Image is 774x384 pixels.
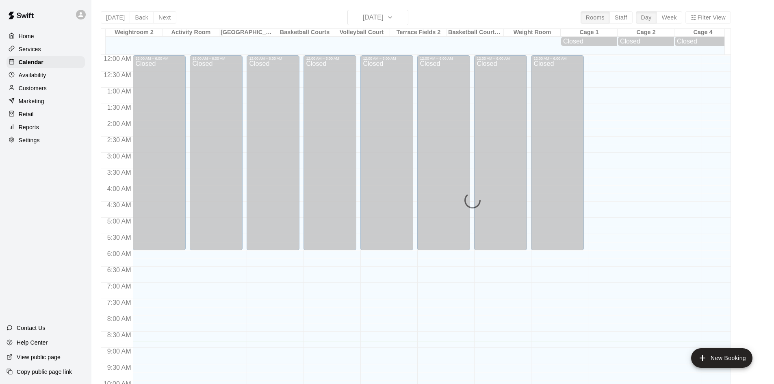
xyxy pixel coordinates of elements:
div: Weight Room [504,29,561,37]
div: 12:00 AM – 6:00 AM [533,56,581,61]
span: 9:30 AM [105,364,133,371]
div: Closed [620,38,672,45]
a: Marketing [7,95,85,107]
p: Contact Us [17,324,46,332]
div: Closed [192,61,240,253]
span: 3:30 AM [105,169,133,176]
span: 8:30 AM [105,332,133,338]
span: 5:30 AM [105,234,133,241]
div: 12:00 AM – 6:00 AM [477,56,525,61]
div: 12:00 AM – 6:00 AM: Closed [417,55,470,250]
p: Copy public page link [17,368,72,376]
div: Closed [249,61,297,253]
div: 12:00 AM – 6:00 AM: Closed [360,55,413,250]
div: 12:00 AM – 6:00 AM [135,56,183,61]
span: 9:00 AM [105,348,133,355]
div: [GEOGRAPHIC_DATA] [219,29,276,37]
p: Customers [19,84,47,92]
span: 12:30 AM [102,72,133,78]
p: Marketing [19,97,44,105]
div: Closed [563,38,615,45]
p: Availability [19,71,46,79]
span: 4:00 AM [105,185,133,192]
div: Closed [477,61,525,253]
a: Calendar [7,56,85,68]
div: Closed [420,61,468,253]
button: add [691,348,752,368]
span: 2:30 AM [105,137,133,143]
div: Basketball Courts 2 [447,29,504,37]
div: Basketball Courts [276,29,333,37]
p: View public page [17,353,61,361]
span: 6:30 AM [105,267,133,273]
span: 4:30 AM [105,202,133,208]
div: Terrace Fields 2 [390,29,447,37]
div: Closed [677,38,729,45]
div: 12:00 AM – 6:00 AM: Closed [474,55,527,250]
span: 1:00 AM [105,88,133,95]
div: 12:00 AM – 6:00 AM [420,56,468,61]
p: Help Center [17,338,48,347]
div: 12:00 AM – 6:00 AM: Closed [190,55,243,250]
div: Cage 1 [561,29,618,37]
div: Cage 4 [674,29,731,37]
span: 7:00 AM [105,283,133,290]
div: Closed [533,61,581,253]
div: Closed [135,61,183,253]
div: 12:00 AM – 6:00 AM: Closed [247,55,299,250]
a: Settings [7,134,85,146]
div: Closed [363,61,411,253]
div: Weightroom 2 [106,29,163,37]
span: 8:00 AM [105,315,133,322]
p: Reports [19,123,39,131]
a: Availability [7,69,85,81]
div: 12:00 AM – 6:00 AM [306,56,354,61]
span: 5:00 AM [105,218,133,225]
p: Settings [19,136,40,144]
div: 12:00 AM – 6:00 AM [192,56,240,61]
div: 12:00 AM – 6:00 AM: Closed [531,55,584,250]
div: Closed [306,61,354,253]
div: Cage 2 [618,29,674,37]
div: Volleyball Court [333,29,390,37]
span: 7:30 AM [105,299,133,306]
a: Services [7,43,85,55]
a: Customers [7,82,85,94]
div: 12:00 AM – 6:00 AM [363,56,411,61]
div: 12:00 AM – 6:00 AM [249,56,297,61]
a: Retail [7,108,85,120]
a: Home [7,30,85,42]
span: 12:00 AM [102,55,133,62]
div: 12:00 AM – 6:00 AM: Closed [304,55,356,250]
span: 1:30 AM [105,104,133,111]
p: Calendar [19,58,43,66]
span: 6:00 AM [105,250,133,257]
p: Retail [19,110,34,118]
div: 12:00 AM – 6:00 AM: Closed [133,55,186,250]
span: 3:00 AM [105,153,133,160]
span: 2:00 AM [105,120,133,127]
p: Services [19,45,41,53]
div: Activity Room [163,29,219,37]
a: Reports [7,121,85,133]
p: Home [19,32,34,40]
